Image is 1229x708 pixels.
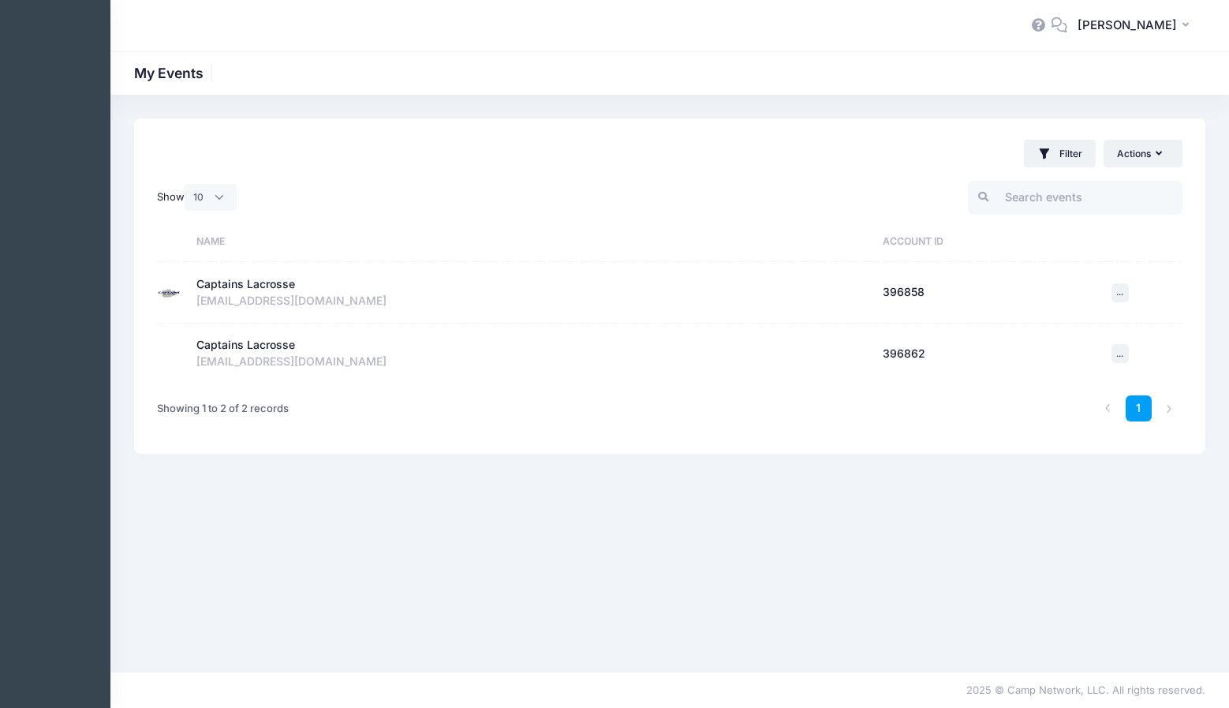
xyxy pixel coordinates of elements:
th: Account ID: activate to sort column ascending [875,221,1104,262]
h1: My Events [134,65,217,81]
td: 396858 [875,262,1104,324]
span: 2025 © Camp Network, LLC. All rights reserved. [966,684,1205,696]
div: Captains Lacrosse [196,276,295,293]
span: ... [1116,287,1123,298]
div: [EMAIL_ADDRESS][DOMAIN_NAME] [196,354,868,370]
label: Show [157,184,237,211]
button: Actions [1104,140,1182,167]
td: 396862 [875,324,1104,384]
button: [PERSON_NAME] [1067,8,1205,44]
input: Search events [968,181,1182,215]
span: [PERSON_NAME] [1078,17,1177,34]
select: Show [185,184,237,211]
button: ... [1111,344,1129,363]
div: Showing 1 to 2 of 2 records [157,391,289,427]
button: Filter [1024,140,1096,167]
img: Captains Lacrosse [157,281,181,305]
button: ... [1111,283,1129,302]
div: Captains Lacrosse [196,337,295,354]
th: Name: activate to sort column ascending [189,221,875,262]
div: [EMAIL_ADDRESS][DOMAIN_NAME] [196,293,868,309]
span: ... [1116,348,1123,359]
a: 1 [1126,395,1152,421]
